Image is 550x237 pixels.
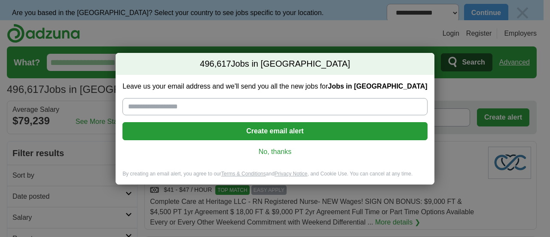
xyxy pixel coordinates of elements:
a: No, thanks [129,147,420,157]
strong: Jobs in [GEOGRAPHIC_DATA] [328,83,427,90]
div: By creating an email alert, you agree to our and , and Cookie Use. You can cancel at any time. [116,170,434,185]
span: 496,617 [200,58,231,70]
a: Privacy Notice [275,171,308,177]
a: Terms & Conditions [221,171,266,177]
button: Create email alert [122,122,427,140]
label: Leave us your email address and we'll send you all the new jobs for [122,82,427,91]
h2: Jobs in [GEOGRAPHIC_DATA] [116,53,434,75]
